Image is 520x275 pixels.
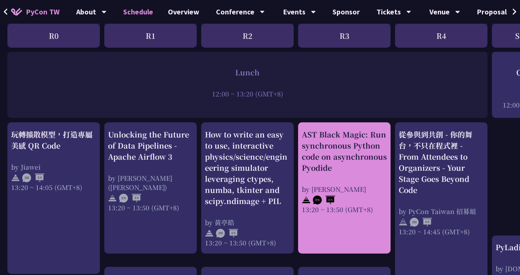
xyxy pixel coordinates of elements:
div: by 黃亭皓 [205,218,290,227]
div: by [PERSON_NAME] ([PERSON_NAME]) [108,173,193,192]
img: svg+xml;base64,PHN2ZyB4bWxucz0iaHR0cDovL3d3dy53My5vcmcvMjAwMC9zdmciIHdpZHRoPSIyNCIgaGVpZ2h0PSIyNC... [11,173,20,182]
div: R1 [104,24,197,48]
img: Home icon of PyCon TW 2025 [11,8,22,16]
a: How to write an easy to use, interactive physics/science/engineering simulator leveraging ctypes,... [205,129,290,247]
div: AST Black Magic: Run synchronous Python code on asynchronous Pyodide [302,129,387,173]
div: Lunch [11,67,484,78]
div: R3 [298,24,391,48]
div: R2 [201,24,294,48]
div: 12:00 ~ 13:20 (GMT+8) [11,89,484,98]
img: svg+xml;base64,PHN2ZyB4bWxucz0iaHR0cDovL3d3dy53My5vcmcvMjAwMC9zdmciIHdpZHRoPSIyNCIgaGVpZ2h0PSIyNC... [302,196,311,204]
div: R4 [395,24,487,48]
span: PyCon TW [26,6,60,17]
div: 玩轉擴散模型，打造專屬美感 QR Code [11,129,96,151]
img: svg+xml;base64,PHN2ZyB4bWxucz0iaHR0cDovL3d3dy53My5vcmcvMjAwMC9zdmciIHdpZHRoPSIyNCIgaGVpZ2h0PSIyNC... [108,194,117,203]
div: 從參與到共創 - 你的舞台，不只在程式裡 - From Attendees to Organizers - Your Stage Goes Beyond Code [399,129,484,196]
div: by [PERSON_NAME] [302,184,387,194]
img: ENEN.5a408d1.svg [313,196,335,204]
a: Unlocking the Future of Data Pipelines - Apache Airflow 3 by [PERSON_NAME] ([PERSON_NAME]) 13:20 ... [108,129,193,247]
img: svg+xml;base64,PHN2ZyB4bWxucz0iaHR0cDovL3d3dy53My5vcmcvMjAwMC9zdmciIHdpZHRoPSIyNCIgaGVpZ2h0PSIyNC... [205,229,214,238]
div: 13:20 ~ 13:50 (GMT+8) [205,238,290,247]
div: by PyCon Taiwan 招募組 [399,207,484,216]
div: 13:20 ~ 13:50 (GMT+8) [108,203,193,212]
img: ZHEN.371966e.svg [216,229,238,238]
div: 13:20 ~ 14:45 (GMT+8) [399,227,484,236]
a: PyCon TW [4,3,67,21]
div: How to write an easy to use, interactive physics/science/engineering simulator leveraging ctypes,... [205,129,290,207]
img: ENEN.5a408d1.svg [119,194,141,203]
div: by Jiawei [11,162,96,172]
div: 13:20 ~ 14:05 (GMT+8) [11,183,96,192]
img: svg+xml;base64,PHN2ZyB4bWxucz0iaHR0cDovL3d3dy53My5vcmcvMjAwMC9zdmciIHdpZHRoPSIyNCIgaGVpZ2h0PSIyNC... [399,218,408,227]
div: R0 [7,24,100,48]
a: AST Black Magic: Run synchronous Python code on asynchronous Pyodide by [PERSON_NAME] 13:20 ~ 13:... [302,129,387,247]
img: ZHEN.371966e.svg [410,218,432,227]
img: ZHEN.371966e.svg [22,173,44,182]
div: 13:20 ~ 13:50 (GMT+8) [302,205,387,214]
a: 玩轉擴散模型，打造專屬美感 QR Code by Jiawei 13:20 ~ 14:05 (GMT+8) [11,129,96,268]
div: Unlocking the Future of Data Pipelines - Apache Airflow 3 [108,129,193,162]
